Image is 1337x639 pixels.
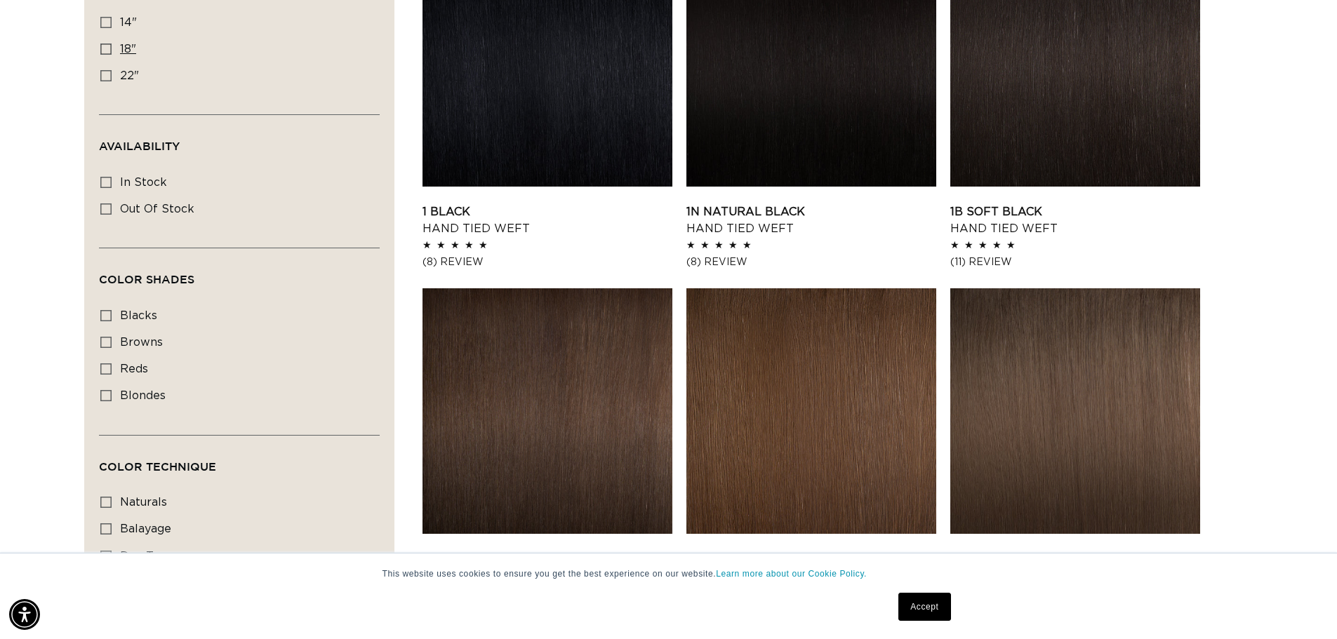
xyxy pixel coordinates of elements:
[120,523,171,534] span: balayage
[120,497,167,508] span: naturals
[423,203,672,237] a: 1 Black Hand Tied Weft
[120,17,137,28] span: 14"
[686,551,936,584] a: 4 Medium Brown Hand Tied Weft
[120,363,148,375] span: reds
[99,436,380,486] summary: Color Technique (0 selected)
[950,551,1200,584] a: 4AB Medium [PERSON_NAME] Hand Tied Weft
[99,460,216,473] span: Color Technique
[9,599,40,630] div: Accessibility Menu
[99,140,180,152] span: Availability
[120,203,194,215] span: Out of stock
[99,248,380,299] summary: Color Shades (0 selected)
[383,567,955,580] p: This website uses cookies to ensure you get the best experience on our website.
[950,203,1200,237] a: 1B Soft Black Hand Tied Weft
[120,43,136,55] span: 18"
[99,115,380,166] summary: Availability (0 selected)
[423,551,672,584] a: 2 Dark Brown Hand Tied Weft
[120,177,167,188] span: In stock
[898,593,950,621] a: Accept
[120,337,163,348] span: browns
[120,390,166,401] span: blondes
[120,70,139,81] span: 22"
[120,551,173,562] span: duo tone
[686,203,936,237] a: 1N Natural Black Hand Tied Weft
[716,569,867,579] a: Learn more about our Cookie Policy.
[120,310,157,321] span: blacks
[99,273,194,285] span: Color Shades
